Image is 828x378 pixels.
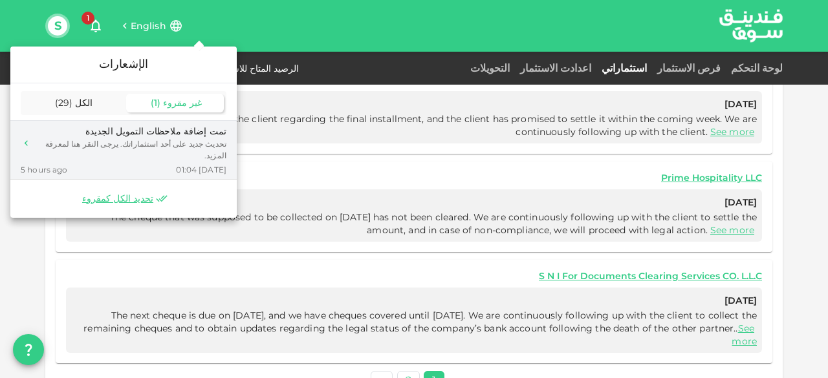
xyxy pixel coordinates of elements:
span: [DATE] 01:04 [176,164,226,175]
span: الإشعارات [99,57,149,71]
div: تحديث جديد على أحد استثماراتك. يرجى النقر هنا لمعرفة المزيد. [37,138,226,162]
span: تحديد الكل كمقروء [82,193,153,205]
span: الكل [75,97,93,109]
span: ( 1 ) [151,97,160,109]
span: ( 29 ) [55,97,72,109]
span: 5 hours ago [21,164,67,175]
span: غير مقروء [163,97,202,109]
div: تمت إضافة ملاحظات التمويل الجديدة [37,125,226,138]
